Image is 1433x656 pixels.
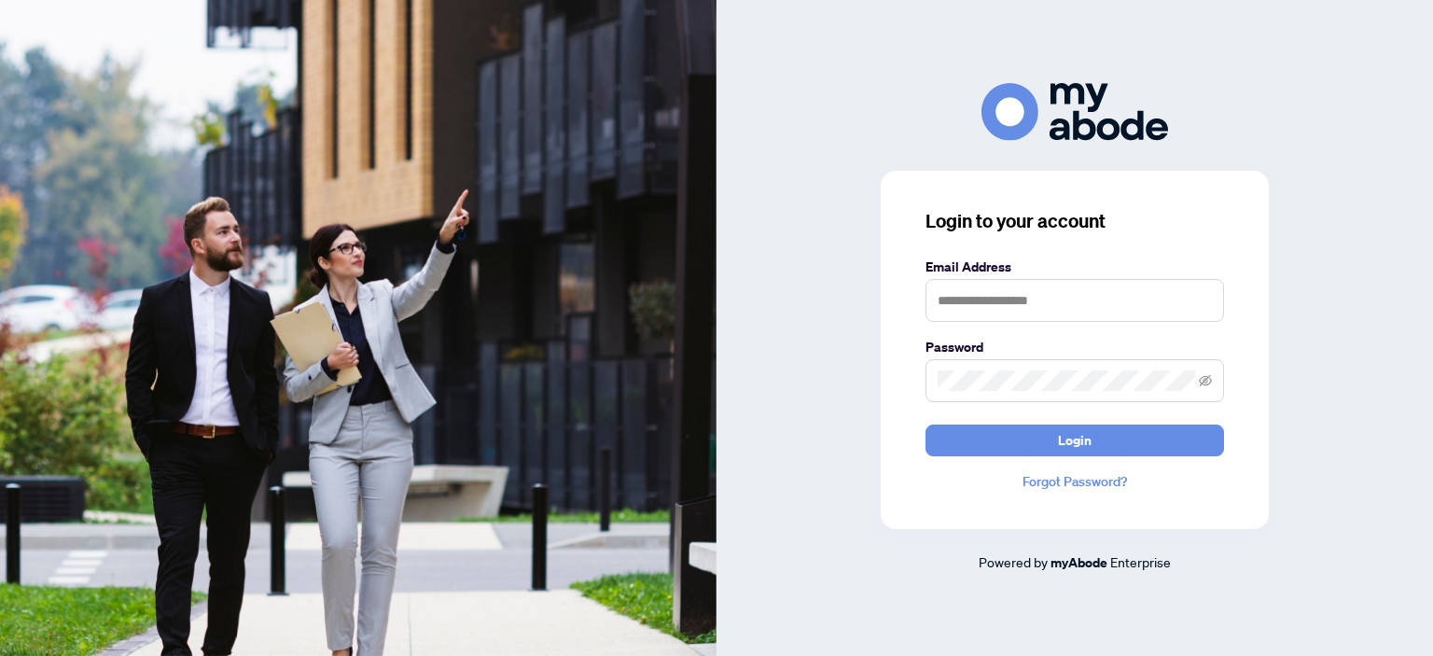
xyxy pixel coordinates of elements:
[925,257,1224,277] label: Email Address
[925,471,1224,492] a: Forgot Password?
[981,83,1168,140] img: ma-logo
[1058,426,1092,455] span: Login
[925,337,1224,357] label: Password
[1050,552,1107,573] a: myAbode
[979,553,1048,570] span: Powered by
[925,208,1224,234] h3: Login to your account
[1199,374,1212,387] span: eye-invisible
[925,425,1224,456] button: Login
[1110,553,1171,570] span: Enterprise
